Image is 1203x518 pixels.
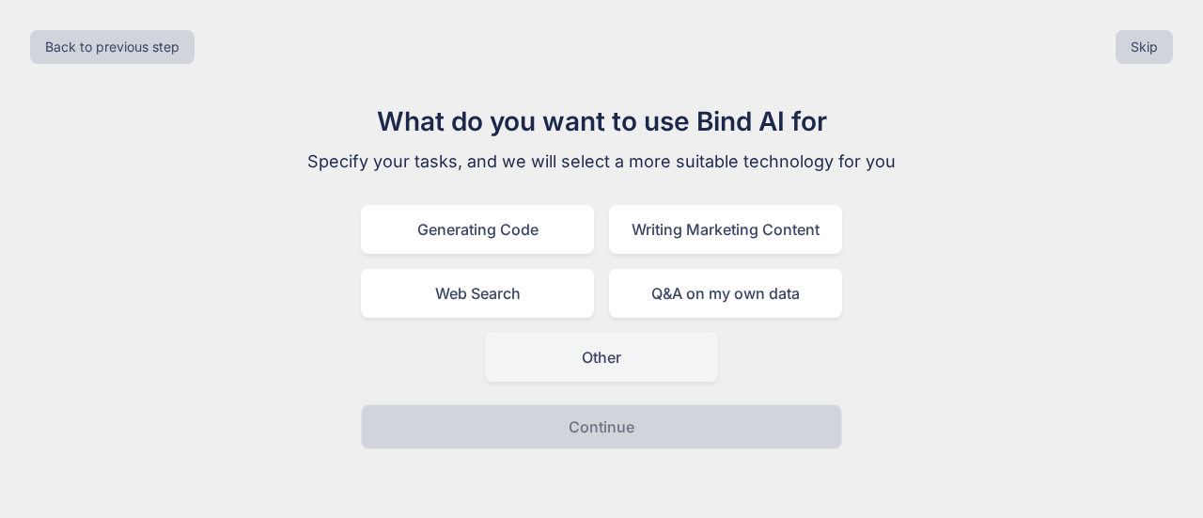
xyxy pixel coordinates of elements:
div: Q&A on my own data [609,269,842,318]
div: Other [485,333,718,382]
div: Web Search [361,269,594,318]
h1: What do you want to use Bind AI for [286,102,917,141]
button: Back to previous step [30,30,195,64]
p: Specify your tasks, and we will select a more suitable technology for you [286,149,917,175]
button: Continue [361,404,842,449]
div: Generating Code [361,205,594,254]
button: Skip [1116,30,1173,64]
div: Writing Marketing Content [609,205,842,254]
p: Continue [569,416,634,438]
